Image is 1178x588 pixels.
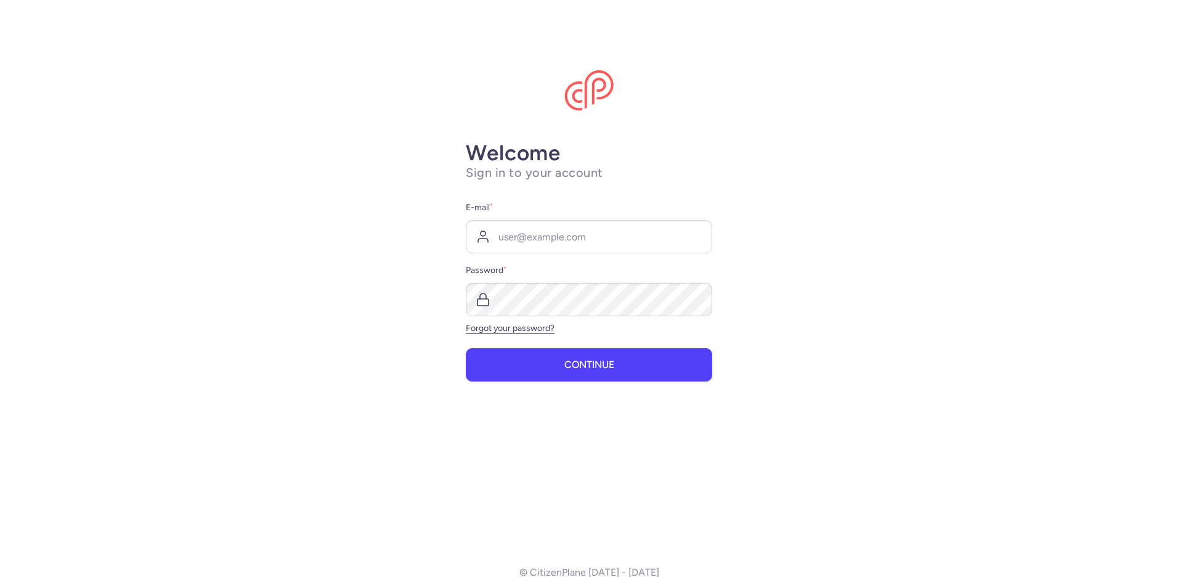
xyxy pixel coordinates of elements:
[466,140,561,166] strong: Welcome
[564,359,614,370] span: Continue
[466,165,712,181] h1: Sign in to your account
[466,220,712,253] input: user@example.com
[519,567,659,578] p: © CitizenPlane [DATE] - [DATE]
[466,263,712,278] label: Password
[466,200,712,215] label: E-mail
[466,323,554,333] a: Forgot your password?
[466,348,712,382] button: Continue
[564,70,614,111] img: CitizenPlane logo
